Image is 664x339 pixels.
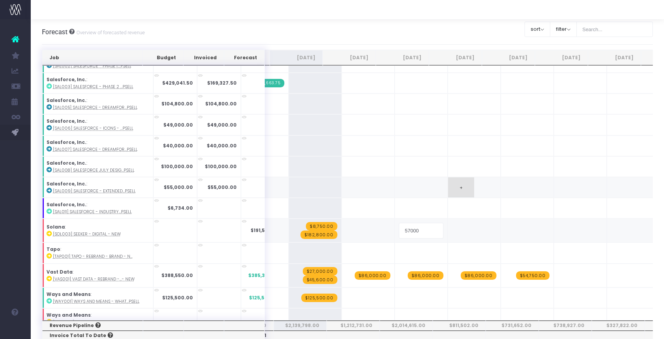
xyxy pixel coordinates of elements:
th: Oct 25: activate to sort column ascending [270,50,323,65]
abbr: [VAS001] Vast Data - Rebrand - Brand - New [53,276,134,282]
th: $2,139,798.00 [274,321,327,331]
td: : [42,177,153,198]
strong: Salesforce, Inc. [46,180,86,187]
span: wayahead Revenue Forecast Item [516,271,549,280]
abbr: [SOL003] Seeker - Digital - New [53,231,121,237]
strong: $40,000.00 [207,142,237,149]
strong: $169,327.50 [207,80,237,86]
abbr: [SAL007] Salesforce - Dreamforce Sprint - Brand - Upsell [53,147,138,152]
span: wayahead Revenue Forecast Item [301,294,337,302]
strong: Ways and Means [46,291,91,297]
strong: Salesforce, Inc. [46,118,86,124]
td: : [42,287,153,308]
td: : [42,114,153,135]
th: Forecast [224,50,264,65]
th: $2,014,615.00 [380,321,433,331]
span: + [448,177,474,197]
strong: $429,041.50 [162,80,193,86]
span: Streamtime Invoice: 915 – [SAL003] Salesforce - Phase 2 Design - Brand - Upsell [254,79,284,87]
strong: $100,000.00 [205,163,237,170]
strong: Ways and Means [46,312,91,318]
th: $731,652.00 [486,321,539,331]
abbr: [WAY002] Ways and Means - Hims & Hers - Brand - Upsell [53,319,140,325]
span: wayahead Revenue Forecast Item [355,271,390,280]
strong: $104,800.00 [161,100,193,107]
td: : [42,156,153,177]
strong: $100,000.00 [161,163,193,170]
td: : [42,73,153,94]
strong: $125,500.00 [162,294,193,301]
span: wayahead Revenue Forecast Item [306,222,337,230]
abbr: [SAL003] Salesforce - Phase 2 Design - Brand - Upsell [53,84,133,90]
abbr: [SAL008] Salesforce July Design Support - Brand - Upsell [53,167,134,173]
span: wayahead Revenue Forecast Item [408,271,443,280]
td: : [42,135,153,156]
abbr: [SAL005] Salesforce - Dreamforce Theme - Brand - Upsell [53,105,138,110]
span: wayahead Revenue Forecast Item [303,276,337,284]
strong: $49,000.00 [163,122,193,128]
strong: Salesforce, Inc. [46,76,86,83]
input: Search... [576,22,653,37]
th: Budget [143,50,183,65]
strong: $55,000.00 [207,184,237,190]
th: Revenue Pipeline [42,321,143,331]
th: Dec 25: activate to sort column ascending [376,50,429,65]
th: Apr 26: activate to sort column ascending [588,50,641,65]
td: : [42,198,153,219]
abbr: [TAP001] Tapo - Rebrand - Brand - New [53,254,133,259]
th: $811,502.00 [433,321,486,331]
img: images/default_profile_image.png [10,324,21,335]
span: wayahead Revenue Forecast Item [461,271,496,280]
span: wayahead Revenue Forecast Item [300,230,337,239]
small: Overview of forecasted revenue [75,28,145,36]
td: : [42,264,153,287]
strong: $104,800.00 [205,100,237,107]
strong: $40,000.00 [163,142,193,149]
td: : [42,242,153,263]
abbr: [SAL009] Salesforce - Extended July Support - Brand - Upsell [53,188,136,194]
strong: Salesforce, Inc. [46,97,86,104]
strong: Solana [46,224,65,230]
span: wayahead Revenue Forecast Item [303,267,337,276]
td: : [42,219,153,242]
strong: Tapo [46,246,60,252]
span: $125,500.00 [249,294,280,301]
strong: $388,550.00 [161,272,193,279]
abbr: [SAL002] Salesforce - Phase 1.5 Pressure Test - Brand - Upsell [53,63,131,69]
button: filter [550,22,577,37]
abbr: [SAL006] Salesforce - Icons - Brand - Upsell [53,125,133,131]
th: $327,822.00 [592,321,645,331]
span: $385,350.00 [248,272,280,279]
strong: Salesforce, Inc. [46,201,86,208]
strong: Salesforce, Inc. [46,139,86,145]
th: $738,927.00 [539,321,592,331]
span: $191,550.00 [251,227,280,234]
th: Invoiced [183,50,224,65]
th: Nov 25: activate to sort column ascending [323,50,376,65]
strong: $49,000.00 [207,122,237,128]
td: : [42,308,153,329]
th: Feb 26: activate to sort column ascending [482,50,535,65]
th: Mar 26: activate to sort column ascending [535,50,588,65]
strong: $6,734.00 [168,205,193,211]
strong: $55,000.00 [164,184,193,190]
button: sort [525,22,550,37]
th: Job: activate to sort column ascending [42,50,143,65]
th: Jan 26: activate to sort column ascending [429,50,482,65]
span: Forecast [42,28,68,36]
strong: Vast Data [46,269,73,275]
abbr: [WAY001] Ways and Means - WhatNot Assets - Brand - Upsell [53,299,139,304]
abbr: [SAL011] Salesforce - Industry Icons - Brand - Upsell [53,209,132,215]
strong: Salesforce, Inc. [46,160,86,166]
th: $1,212,731.00 [327,321,380,331]
td: : [42,94,153,114]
